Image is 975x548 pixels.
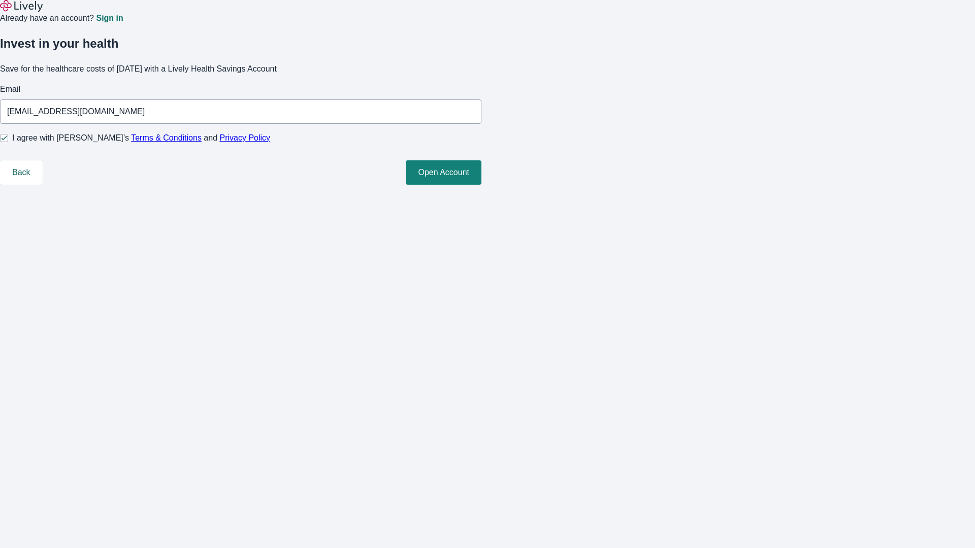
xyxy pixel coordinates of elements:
a: Terms & Conditions [131,133,202,142]
a: Privacy Policy [220,133,271,142]
button: Open Account [406,160,481,185]
span: I agree with [PERSON_NAME]’s and [12,132,270,144]
a: Sign in [96,14,123,22]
